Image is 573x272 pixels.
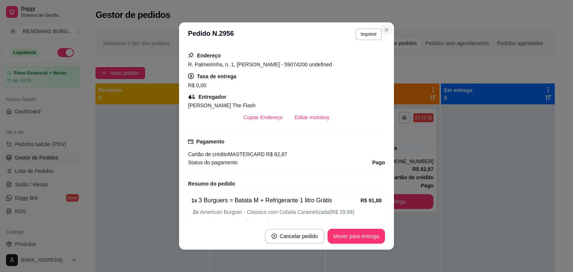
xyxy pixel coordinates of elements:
[197,53,221,58] strong: Endereço
[188,102,256,108] span: [PERSON_NAME] The Flash
[360,197,382,203] strong: R$ 91,88
[191,196,360,205] div: 3 Burguers = Batata M + Refrigerante 1 litro Grátis
[237,110,288,125] button: Copiar Endereço
[264,151,287,157] span: R$ 82,87
[188,151,264,157] span: Cartão de crédito MASTERCARD
[188,61,332,67] span: R. Palmeirinha, n. 1, [PERSON_NAME] - 59074200 undefined
[188,158,238,167] span: Status do pagamento
[188,28,234,40] h3: Pedido N. 2956
[372,159,385,165] strong: Pago
[381,24,392,36] button: Close
[197,73,237,79] strong: Taxa de entrega
[193,219,200,225] strong: 1 x
[188,73,194,79] span: dollar
[196,139,224,145] strong: Pagamento
[356,28,382,40] button: Imprimir
[188,82,206,88] span: R$ 0,00
[328,229,385,244] button: Mover para entrega
[188,52,194,58] span: pushpin
[193,209,200,215] strong: 2 x
[191,197,197,203] strong: 1 x
[193,218,382,226] span: Smash Burguer 2.0 ( R$ 31,90 )
[193,208,382,216] span: American Burguer - Classico com Cebola Caramelizada ( R$ 29,99 )
[188,139,193,144] span: credit-card
[272,234,277,239] span: close-circle
[188,181,235,187] strong: Resumo do pedido
[288,110,335,125] button: Editar motoboy
[198,94,226,100] strong: Entregador
[265,229,325,244] button: close-circleCancelar pedido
